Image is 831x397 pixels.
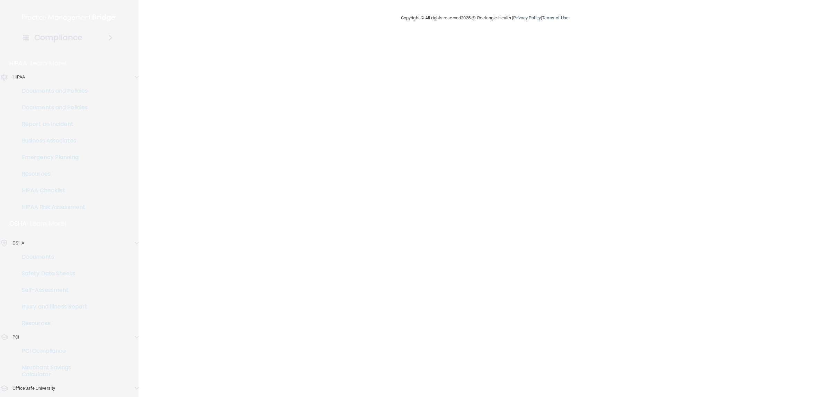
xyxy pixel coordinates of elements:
[513,15,540,20] a: Privacy Policy
[5,104,99,111] p: Documents and Policies
[5,87,99,94] p: Documents and Policies
[5,348,99,354] p: PCI Compliance
[12,384,55,393] p: OfficeSafe University
[5,170,99,177] p: Resources
[5,154,99,161] p: Emergency Planning
[12,73,25,81] p: HIPAA
[30,59,67,67] p: Learn More!
[22,11,116,25] img: PMB logo
[9,59,27,67] p: HIPAA
[542,15,569,20] a: Terms of Use
[5,270,99,277] p: Safety Data Sheets
[30,220,67,228] p: Learn More!
[12,239,24,247] p: OSHA
[5,121,99,128] p: Report an Incident
[5,303,99,310] p: Injury and Illness Report
[5,187,99,194] p: HIPAA Checklist
[358,7,611,29] div: Copyright © All rights reserved 2025 @ Rectangle Health | |
[9,220,27,228] p: OSHA
[5,137,99,144] p: Business Associates
[34,33,82,43] h4: Compliance
[5,320,99,327] p: Resources
[5,204,99,211] p: HIPAA Risk Assessment
[5,364,99,378] p: Merchant Savings Calculator
[5,287,99,294] p: Self-Assessment
[5,253,99,260] p: Documents
[12,333,19,341] p: PCI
